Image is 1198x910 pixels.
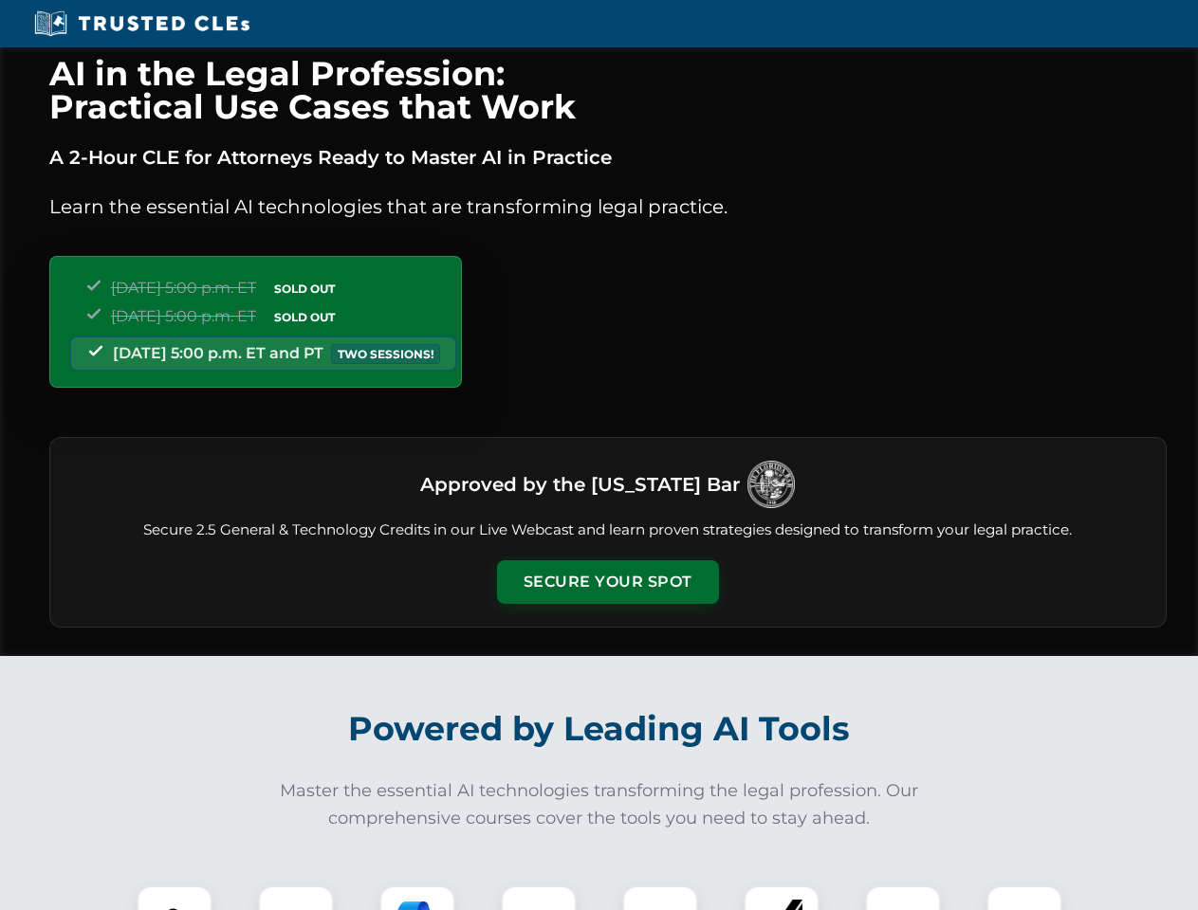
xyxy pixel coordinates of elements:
span: SOLD OUT [267,279,341,299]
span: [DATE] 5:00 p.m. ET [111,279,256,297]
p: Master the essential AI technologies transforming the legal profession. Our comprehensive courses... [267,777,931,832]
h1: AI in the Legal Profession: Practical Use Cases that Work [49,57,1167,123]
h2: Powered by Leading AI Tools [74,696,1125,762]
span: SOLD OUT [267,307,341,327]
img: Logo [747,461,795,508]
img: Trusted CLEs [28,9,255,38]
p: A 2-Hour CLE for Attorneys Ready to Master AI in Practice [49,142,1167,173]
span: [DATE] 5:00 p.m. ET [111,307,256,325]
p: Learn the essential AI technologies that are transforming legal practice. [49,191,1167,222]
button: Secure Your Spot [497,560,719,604]
h3: Approved by the [US_STATE] Bar [420,467,740,501]
p: Secure 2.5 General & Technology Credits in our Live Webcast and learn proven strategies designed ... [73,519,1143,541]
